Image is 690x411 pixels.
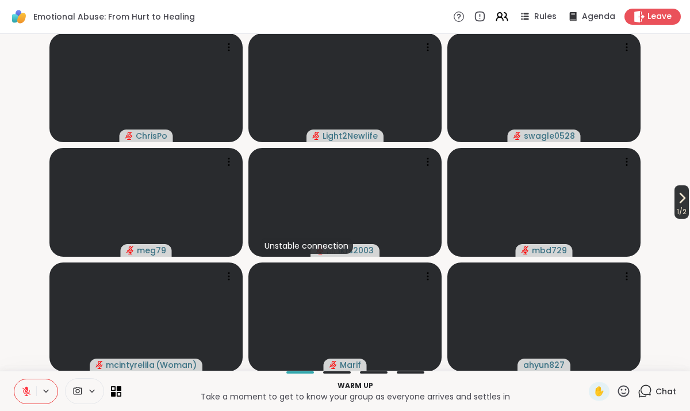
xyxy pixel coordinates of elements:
[338,245,374,256] span: lkfs2003
[674,205,689,219] span: 1 / 2
[522,246,530,254] span: audio-muted
[137,245,166,256] span: meg79
[128,380,582,391] p: Warm up
[156,359,197,371] span: ( Woman )
[323,130,378,142] span: Light2Newlife
[260,238,353,254] div: Unstable connection
[136,130,167,142] span: ChrisPo
[9,7,29,26] img: ShareWell Logomark
[655,386,676,397] span: Chat
[128,391,582,402] p: Take a moment to get to know your group as everyone arrives and settles in
[674,185,689,219] button: 1/2
[106,359,155,371] span: mcintyrelila
[647,11,672,22] span: Leave
[126,246,135,254] span: audio-muted
[312,132,320,140] span: audio-muted
[582,11,615,22] span: Agenda
[329,361,338,369] span: audio-muted
[534,11,557,22] span: Rules
[593,385,605,398] span: ✋
[513,132,522,140] span: audio-muted
[523,359,565,371] span: ahyun827
[340,359,361,371] span: Marif
[524,130,575,142] span: swagle0528
[125,132,133,140] span: audio-muted
[33,11,195,22] span: Emotional Abuse: From Hurt to Healing
[532,245,567,256] span: mbd729
[95,361,103,369] span: audio-muted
